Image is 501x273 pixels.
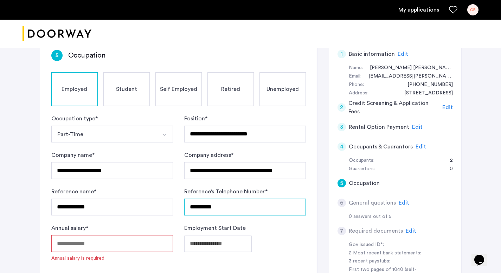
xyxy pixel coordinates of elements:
[338,227,346,235] div: 7
[399,200,409,206] span: Edit
[68,51,105,60] h3: Occupation
[23,21,91,47] a: Cazamio logo
[442,105,453,110] span: Edit
[338,103,346,112] div: 2
[184,114,207,123] label: Position *
[349,72,361,81] div: Email:
[349,165,375,173] div: Guarantors:
[443,165,453,173] div: 0
[266,85,299,93] span: Unemployed
[51,151,95,159] label: Company name *
[23,21,91,47] img: logo
[184,224,246,232] label: Employment Start Date
[349,89,368,98] div: Address:
[51,50,63,61] div: 5
[221,85,240,93] span: Retired
[348,99,439,116] h5: Credit Screening & Application Fees
[51,126,156,142] button: Select option
[449,6,457,14] a: Favorites
[184,235,252,252] input: Employment Start Date
[156,126,173,142] button: Select option
[349,227,403,235] h5: Required documents
[397,89,453,98] div: 16 Broadway Terrace, #B
[338,123,346,131] div: 3
[184,187,268,196] label: Reference’s Telephone Number *
[398,6,439,14] a: My application
[412,124,423,130] span: Edit
[443,157,453,165] div: 2
[62,85,87,93] span: Employed
[51,224,88,232] label: Annual salary *
[51,187,96,196] label: Reference name *
[338,199,346,207] div: 6
[338,142,346,151] div: 4
[398,51,408,57] span: Edit
[338,179,346,187] div: 5
[416,144,426,149] span: Edit
[349,157,374,165] div: Occupants:
[471,245,494,266] iframe: chat widget
[349,241,437,249] div: Gov issued ID*:
[338,50,346,58] div: 1
[349,179,380,187] h5: Occupation
[363,64,453,72] div: Cameron Brown
[161,132,167,138] img: arrow
[467,4,478,15] div: CB
[349,257,437,266] div: 3 recent paystubs:
[349,64,363,72] div: Name:
[361,72,453,81] div: brown.lawr.cameron@gmail.com
[51,114,98,123] label: Occupation type *
[406,228,416,234] span: Edit
[349,213,453,221] div: 0 answers out of 5
[349,142,413,151] h5: Occupants & Guarantors
[400,81,453,89] div: +14807378027
[160,85,197,93] span: Self Employed
[51,255,104,262] div: Annual salary is required
[349,123,409,131] h5: Rental Option Payment
[349,249,437,258] div: 2 Most recent bank statements:
[349,50,395,58] h5: Basic information
[349,199,396,207] h5: General questions
[184,151,233,159] label: Company address *
[116,85,137,93] span: Student
[349,81,364,89] div: Phone:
